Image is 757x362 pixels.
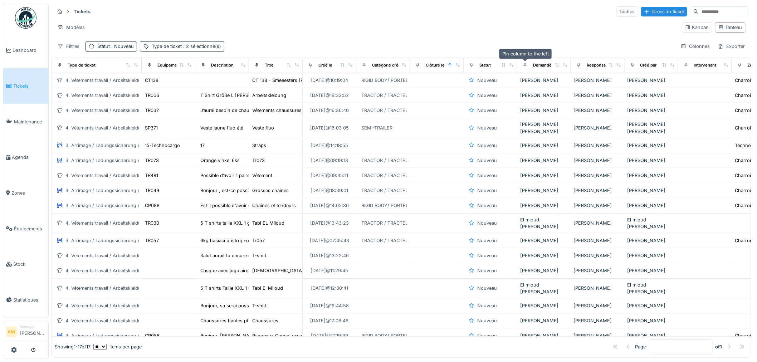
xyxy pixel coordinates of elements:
div: Type de ticket [68,62,96,68]
div: El mloud [PERSON_NAME] [520,216,568,230]
div: 4. Vêtements travail / Arbeitskleidung / Pracovné odevy [65,220,186,226]
div: [PERSON_NAME] [627,202,675,209]
div: Arbeitskleidung [252,92,286,99]
div: [PERSON_NAME] [627,187,675,194]
div: Nouveau [477,267,497,274]
div: [PERSON_NAME] [627,77,675,84]
a: Stock [3,246,48,282]
div: T-shirt [252,252,267,259]
div: Nouveau [477,77,497,84]
div: 3. Arrimage / Ladungssicherung / Zabezpečenie nákladu [65,332,190,339]
div: Kanban [685,24,709,31]
div: Créé par [640,62,657,68]
div: [PERSON_NAME] [574,157,622,164]
div: RIGID BODY/ PORTEUR / CAMION [361,332,436,339]
div: [DATE] @ 09:19:13 [311,157,348,164]
div: 3. Arrimage / Ladungssicherung / Zabezpečenie nákladu [65,142,190,149]
a: Statistiques [3,282,48,318]
div: Charroi [735,77,751,84]
div: Veste jaune fluo été [200,124,243,131]
div: Nouveau [477,302,497,309]
div: 4. Vêtements travail / Arbeitskleidung / Pracovné odevy [65,302,186,309]
div: Colonnes [678,41,713,52]
div: [PERSON_NAME] [627,92,675,99]
div: Nouveau [477,124,497,131]
span: : Nouveau [110,44,134,49]
div: Charroi [735,157,751,164]
div: [DATE] @ 17:19:39 [311,332,348,339]
div: Équipement [157,62,181,68]
div: Titre [265,62,274,68]
div: Nouveau [477,252,497,259]
div: RIGID BODY/ PORTEUR / CAMION [361,77,436,84]
div: [PERSON_NAME] [574,124,622,131]
div: [PERSON_NAME] [520,317,568,324]
div: [PERSON_NAME] [520,157,568,164]
div: [PERSON_NAME] [574,202,622,209]
div: [DATE] @ 13:43:23 [310,220,349,226]
div: 4. Vêtements travail / Arbeitskleidung / Pracovné odevy [65,172,186,179]
div: 5 T shirts Taille XXL 1 Gilet Fluo L/XL 1 [PERSON_NAME]... [200,285,328,292]
div: Tr073 [252,157,265,164]
div: TR057 [145,237,159,244]
div: [PERSON_NAME] [520,142,568,149]
div: [PERSON_NAME] [520,202,568,209]
div: Bonjour , est-ce possible d’avoir 4 grosses cha... [200,187,308,194]
div: TR006 [145,92,159,99]
div: [DATE] @ 16:03:05 [310,124,349,131]
div: Description [211,62,234,68]
div: [PERSON_NAME] [PERSON_NAME] [520,121,568,134]
div: [PERSON_NAME] [520,77,568,84]
div: Charroi [735,202,751,209]
div: TRACTOR / TRACTEUR [361,187,412,194]
div: T Shirt Größe L [PERSON_NAME] L Schuhe Größe 41 S... [200,92,325,99]
div: [PERSON_NAME] [574,142,622,149]
div: Type de ticket [152,43,221,50]
div: items per page [93,343,142,350]
span: Maintenance [14,118,45,125]
div: TRACTOR / TRACTEUR [361,92,412,99]
div: Orange vinkel 6ks [200,157,240,164]
div: Showing 1 - 17 of 17 [55,343,91,350]
strong: of 1 [716,343,722,350]
a: Maintenance [3,104,48,140]
div: [PERSON_NAME] [627,302,675,309]
div: [DATE] @ 16:36:40 [310,107,349,114]
div: Intervenant [694,62,717,68]
div: Page [635,343,646,350]
div: [PERSON_NAME] [574,77,622,84]
div: Straps [252,142,266,149]
div: [PERSON_NAME] [520,302,568,309]
div: Bonjour, sa serai possible d'avoir 2 t-shirt xx... [200,302,303,309]
div: [PERSON_NAME] [574,92,622,99]
div: 4. Vêtements travail / Arbeitskleidung / Pracovné odevy [65,92,186,99]
div: 17 [200,142,205,149]
div: Charroi [735,332,751,339]
div: Charroi [735,187,751,194]
div: [DATE] @ 19:44:58 [310,302,349,309]
div: 4. Vêtements travail / Arbeitskleidung / Pracovné odevy [65,252,186,259]
div: [PERSON_NAME] [520,237,568,244]
div: [DATE] @ 14:05:30 [310,202,349,209]
div: Clôturé le [426,62,445,68]
div: J’aurai besoin de chaussures T42 et un [PERSON_NAME]... [200,107,330,114]
div: CT 138 - Smeeesters [PERSON_NAME] HAUTE taille 45 [252,77,373,84]
span: Dashboard [13,47,45,54]
div: 3. Arrimage / Ladungssicherung / Zabezpečenie nákladu [65,187,190,194]
div: Tr057 [252,237,265,244]
div: [PERSON_NAME] [627,107,675,114]
div: [DATE] @ 12:30:41 [311,285,348,292]
div: Veste fluo [252,124,274,131]
div: CT138 [145,77,158,84]
div: Manager [20,324,45,329]
span: Zones [11,190,45,196]
div: Catégorie d'équipement [372,62,420,68]
div: El mloud [PERSON_NAME] [520,282,568,295]
div: Statut [97,43,134,50]
div: Nouveau [477,285,497,292]
span: Agenda [12,154,45,161]
div: Nouveau [477,187,497,194]
div: [PERSON_NAME] [520,107,568,114]
div: Modèles [54,22,88,33]
div: 5 T shirts taille XXL 1 gilet fluo L/XL [200,220,278,226]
